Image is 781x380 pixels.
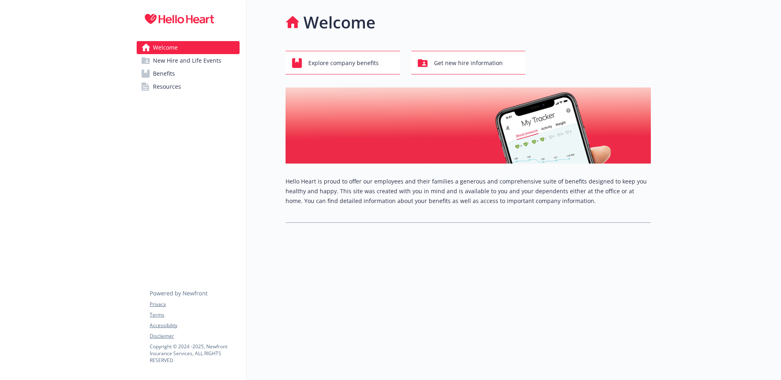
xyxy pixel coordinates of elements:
a: Welcome [137,41,240,54]
p: Hello Heart is proud to offer our employees and their families a generous and comprehensive suite... [286,177,651,206]
button: Get new hire information [411,51,526,74]
span: Benefits [153,67,175,80]
span: Explore company benefits [308,55,379,71]
a: Terms [150,311,239,319]
a: Disclaimer [150,332,239,340]
span: Welcome [153,41,178,54]
a: Accessibility [150,322,239,329]
span: Get new hire information [434,55,503,71]
a: Privacy [150,301,239,308]
a: New Hire and Life Events [137,54,240,67]
button: Explore company benefits [286,51,400,74]
h1: Welcome [303,10,375,35]
p: Copyright © 2024 - 2025 , Newfront Insurance Services, ALL RIGHTS RESERVED [150,343,239,364]
a: Resources [137,80,240,93]
a: Benefits [137,67,240,80]
img: overview page banner [286,87,651,164]
span: New Hire and Life Events [153,54,221,67]
span: Resources [153,80,181,93]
